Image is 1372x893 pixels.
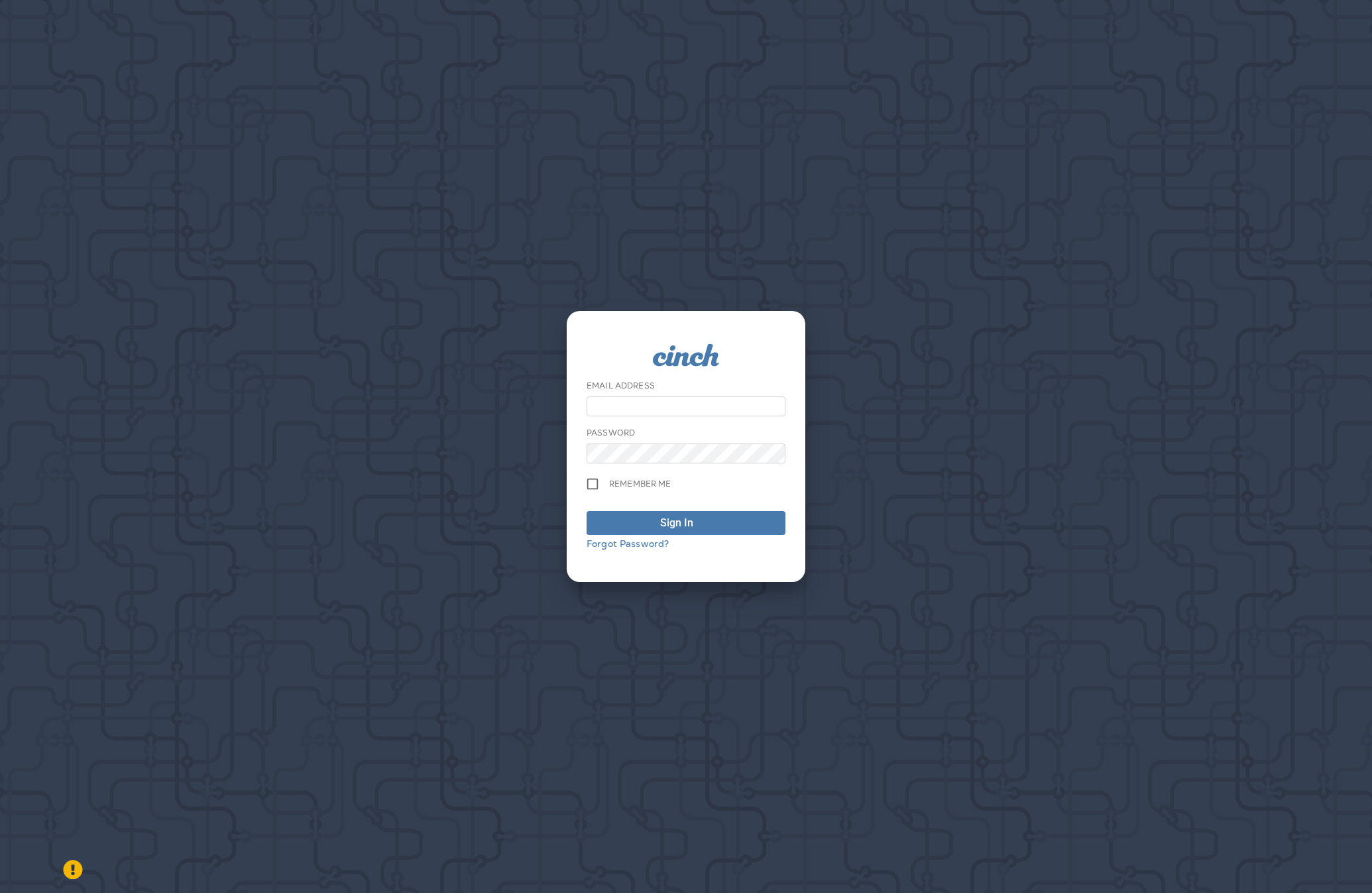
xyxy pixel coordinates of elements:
label: Email Address [587,381,655,391]
label: Password [587,428,635,438]
a: Forgot Password? [587,538,669,550]
button: Sign In [587,511,785,535]
span: Remember me [609,479,671,489]
div: Sign In [660,515,693,531]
